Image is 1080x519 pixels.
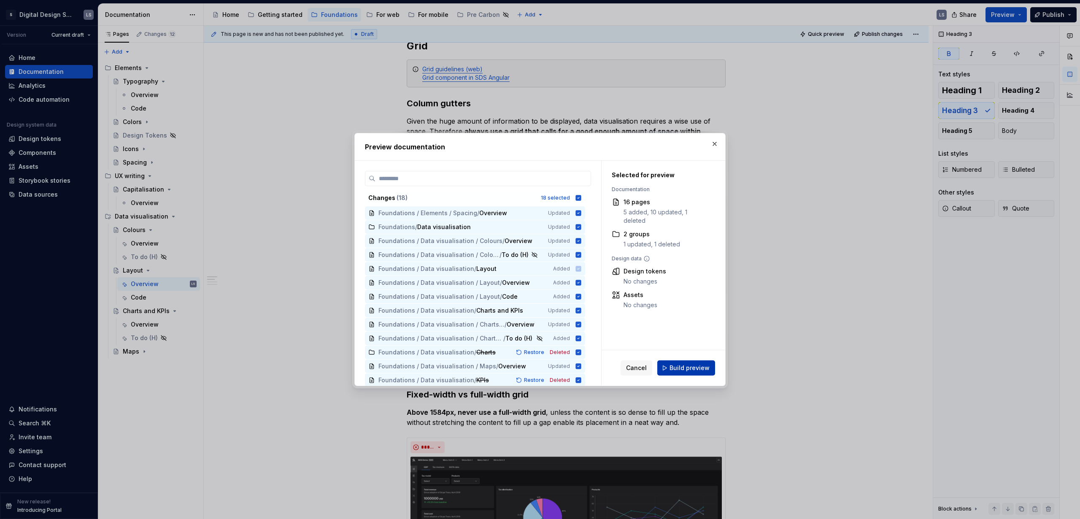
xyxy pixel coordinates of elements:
span: Updated [548,224,570,230]
span: Deleted [550,349,570,356]
span: / [503,334,505,343]
span: / [415,223,417,231]
span: Foundations / Data visualisation / Charts and KPIs [378,334,503,343]
span: / [505,320,507,329]
div: Documentation [612,186,705,193]
span: Deleted [550,377,570,384]
button: Restore [513,376,548,384]
span: Code [502,292,519,301]
span: Overview [505,237,532,245]
span: / [474,348,476,357]
span: / [500,278,502,287]
span: Foundations / Data visualisation / Layout [378,278,500,287]
span: To do (H) [505,334,532,343]
span: Overview [507,320,535,329]
div: 5 added, 10 updated, 1 deleted [624,208,705,225]
span: Cancel [626,364,647,372]
div: Design data [612,255,705,262]
span: / [474,306,476,315]
span: Foundations / Data visualisation [378,376,474,384]
div: Assets [624,291,657,299]
span: Charts [476,348,496,357]
span: Data visualisation [417,223,471,231]
span: Foundations / Data visualisation / Charts and KPIs [378,320,505,329]
span: Updated [548,307,570,314]
span: Updated [548,251,570,258]
span: Updated [548,321,570,328]
h2: Preview documentation [365,142,715,152]
span: Foundations / Data visualisation [378,306,474,315]
div: Design tokens [624,267,666,276]
span: Added [553,293,570,300]
span: Overview [479,209,507,217]
button: Restore [513,348,548,357]
span: Foundations / Data visualisation / Colours [378,237,502,245]
span: Added [553,279,570,286]
span: Charts and KPIs [476,306,523,315]
div: No changes [624,301,657,309]
div: Changes [368,194,536,202]
span: Foundations / Data visualisation [378,348,474,357]
span: Foundations / Data visualisation / Layout [378,292,500,301]
span: Foundations / Elements / Spacing [378,209,477,217]
div: 2 groups [624,230,680,238]
span: Overview [502,278,530,287]
div: 1 updated, 1 deleted [624,240,680,249]
span: ( 18 ) [397,194,408,201]
span: To do (H) [502,251,529,259]
span: Foundations / Data visualisation / Maps [378,362,496,370]
span: Updated [548,238,570,244]
span: Foundations / Data visualisation / Colours [378,251,499,259]
div: No changes [624,277,666,286]
button: Cancel [621,360,652,376]
span: Restore [524,349,544,356]
div: Selected for preview [612,171,705,179]
span: Overview [498,362,526,370]
span: Added [553,335,570,342]
span: / [499,251,502,259]
div: 18 selected [541,195,570,201]
span: Updated [548,363,570,370]
span: / [500,292,502,301]
button: Build preview [657,360,715,376]
span: Foundations [378,223,415,231]
span: Build preview [670,364,710,372]
span: / [474,376,476,384]
div: 16 pages [624,198,705,206]
span: Updated [548,210,570,216]
span: KPIs [476,376,493,384]
span: / [477,209,479,217]
span: Restore [524,377,544,384]
span: / [502,237,505,245]
span: / [496,362,498,370]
